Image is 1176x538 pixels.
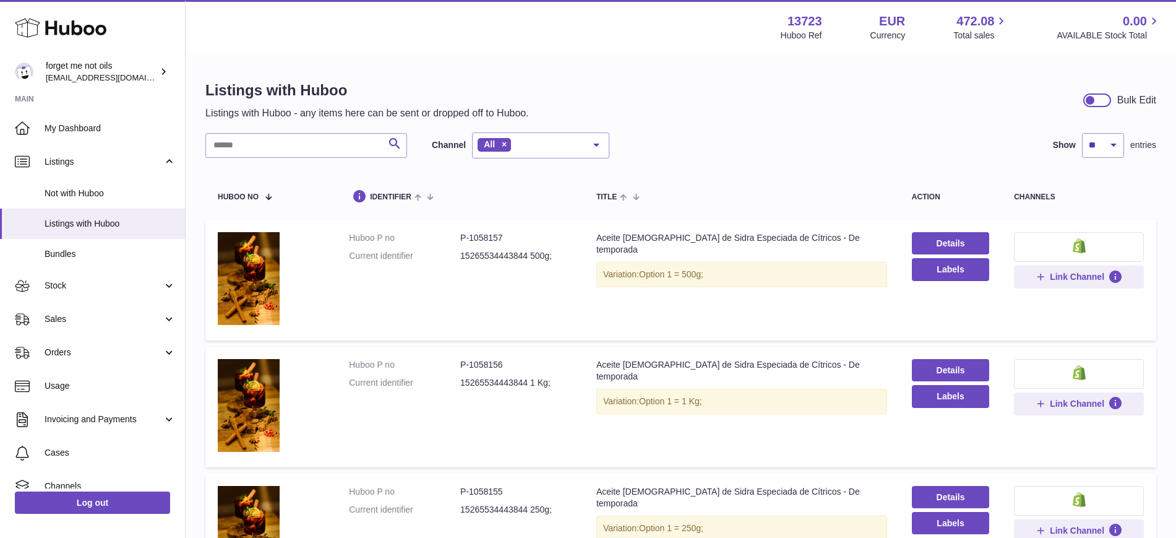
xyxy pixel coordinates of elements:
[1130,139,1156,151] span: entries
[45,447,176,459] span: Cases
[460,504,572,516] dd: 15265534443844 250g;
[349,377,460,389] dt: Current identifier
[45,414,163,425] span: Invoicing and Payments
[432,139,466,151] label: Channel
[596,486,887,510] div: Aceite [DEMOGRAPHIC_DATA] de Sidra Especiada de Cítricos - De temporada
[1014,266,1144,288] button: Link Channel
[788,13,822,30] strong: 13723
[1050,398,1104,409] span: Link Channel
[45,248,176,260] span: Bundles
[45,218,176,230] span: Listings with Huboo
[639,523,703,533] span: Option 1 = 250g;
[1073,492,1086,507] img: shopify-small.png
[596,193,617,201] span: title
[15,63,33,81] img: forgetmenothf@gmail.com
[460,359,572,371] dd: P-1058156
[45,156,163,168] span: Listings
[1123,13,1147,30] span: 0.00
[218,232,280,325] img: Aceite aromático de Sidra Especiada de Cítricos - De temporada
[45,347,163,358] span: Orders
[781,30,822,41] div: Huboo Ref
[45,188,176,199] span: Not with Huboo
[912,486,989,508] a: Details
[870,30,906,41] div: Currency
[1050,271,1104,282] span: Link Channel
[956,13,994,30] span: 472.08
[639,396,702,406] span: Option 1 = 1 Kg;
[1014,393,1144,415] button: Link Channel
[912,359,989,381] a: Details
[596,262,887,287] div: Variation:
[460,250,572,262] dd: 15265534443844 500g;
[1073,365,1086,380] img: shopify-small.png
[1057,30,1161,41] span: AVAILABLE Stock Total
[349,232,460,244] dt: Huboo P no
[912,512,989,534] button: Labels
[45,123,176,134] span: My Dashboard
[218,359,280,452] img: Aceite aromático de Sidra Especiada de Cítricos - De temporada
[460,486,572,498] dd: P-1058155
[349,250,460,262] dt: Current identifier
[370,193,411,201] span: identifier
[460,232,572,244] dd: P-1058157
[879,13,905,30] strong: EUR
[912,193,989,201] div: action
[596,359,887,383] div: Aceite [DEMOGRAPHIC_DATA] de Sidra Especiada de Cítricos - De temporada
[596,232,887,256] div: Aceite [DEMOGRAPHIC_DATA] de Sidra Especiada de Cítricos - De temporada
[46,72,182,82] span: [EMAIL_ADDRESS][DOMAIN_NAME]
[46,60,157,84] div: forget me not oils
[205,106,529,120] p: Listings with Huboo - any items here can be sent or dropped off to Huboo.
[349,359,460,371] dt: Huboo P no
[1057,13,1161,41] a: 0.00 AVAILABLE Stock Total
[349,504,460,516] dt: Current identifier
[45,480,176,492] span: Channels
[45,280,163,292] span: Stock
[912,385,989,407] button: Labels
[912,232,989,254] a: Details
[15,492,170,514] a: Log out
[953,30,1008,41] span: Total sales
[912,258,989,280] button: Labels
[349,486,460,498] dt: Huboo P no
[1053,139,1076,151] label: Show
[1073,238,1086,253] img: shopify-small.png
[639,269,703,279] span: Option 1 = 500g;
[953,13,1008,41] a: 472.08 Total sales
[460,377,572,389] dd: 15265534443844 1 Kg;
[1117,93,1156,107] div: Bulk Edit
[45,380,176,392] span: Usage
[1050,525,1104,536] span: Link Channel
[484,139,495,149] span: All
[596,389,887,414] div: Variation:
[218,193,259,201] span: Huboo no
[45,313,163,325] span: Sales
[1014,193,1144,201] div: channels
[205,80,529,100] h1: Listings with Huboo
